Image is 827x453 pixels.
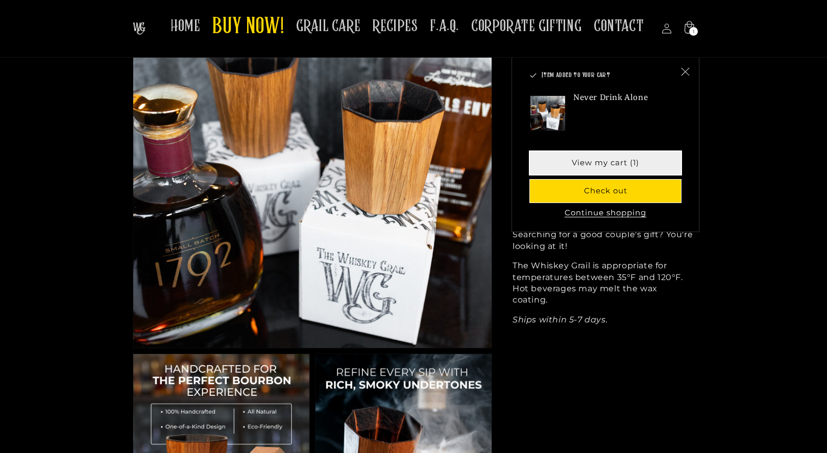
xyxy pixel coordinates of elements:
span: 1 [693,27,695,36]
h3: Never Drink Alone [573,93,648,104]
a: GRAIL CARE [290,10,367,42]
img: The Whiskey Grail [133,22,145,35]
span: GRAIL CARE [296,16,360,36]
div: Item added to your cart [512,58,699,232]
button: Close [674,61,696,83]
span: RECIPES [373,16,418,36]
a: HOME [164,10,206,42]
a: CORPORATE GIFTING [465,10,588,42]
a: RECIPES [367,10,424,42]
button: Check out [530,180,681,203]
button: Continue shopping [562,208,649,218]
h2: Item added to your cart [530,71,674,81]
a: View my cart (1) [530,152,681,175]
span: HOME [171,16,200,36]
a: F.A.Q. [424,10,465,42]
em: Ships within 5-7 days. [513,314,607,324]
span: CORPORATE GIFTING [471,16,581,36]
a: CONTACT [588,10,650,42]
span: The Whiskey Grail is appropriate for temperatures between 35°F and 120°F. Hot beverages may melt ... [513,261,683,305]
span: CONTACT [594,16,644,36]
img: Never Drink Alone Whiskey Grail bundle [530,96,566,132]
span: BUY NOW! [212,13,284,41]
a: BUY NOW! [206,7,290,47]
span: F.A.Q. [430,16,459,36]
